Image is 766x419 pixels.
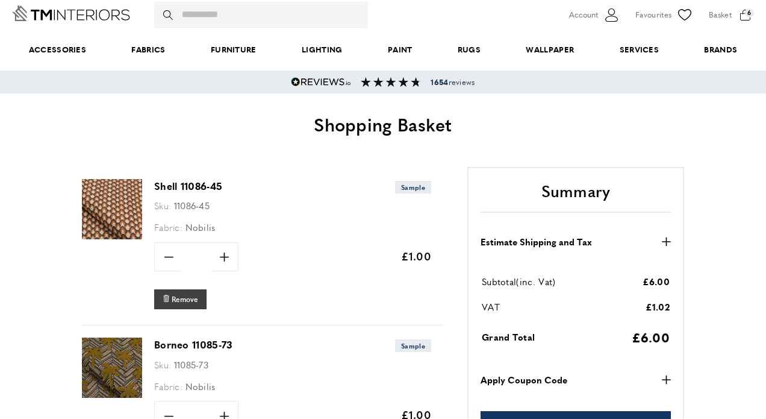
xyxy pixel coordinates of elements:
[431,77,475,87] span: reviews
[503,31,597,68] a: Wallpaper
[569,8,598,21] span: Account
[174,358,208,371] span: 11085-73
[154,179,222,193] a: Shell 11086-45
[643,275,670,288] span: £6.00
[154,380,182,392] span: Fabric:
[395,181,431,194] span: Sample
[361,77,421,87] img: Reviews section
[291,77,351,87] img: Reviews.io 5 stars
[516,275,555,288] span: (inc. Vat)
[82,179,142,239] img: Shell 11086-45
[482,275,516,288] span: Subtotal
[635,8,671,21] span: Favourites
[82,231,142,241] a: Shell 11086-45
[635,6,694,24] a: Favourites
[172,294,198,304] span: Remove
[163,2,175,28] button: Search
[109,31,188,68] a: Fabrics
[314,111,452,137] span: Shopping Basket
[431,77,448,87] strong: 1654
[6,31,109,68] span: Accessories
[82,338,142,398] img: Borneo 11085-73
[279,31,365,68] a: Lighting
[401,248,432,263] span: £1.00
[632,328,670,346] span: £6.00
[174,199,210,212] span: 11086-45
[185,380,216,392] span: Nobilis
[481,373,671,387] button: Apply Coupon Code
[395,339,431,352] span: Sample
[569,6,620,24] button: Customer Account
[646,300,670,313] span: £1.02
[154,199,171,212] span: Sku:
[154,358,171,371] span: Sku:
[597,31,682,68] a: Services
[482,300,500,313] span: VAT
[481,373,567,387] strong: Apply Coupon Code
[185,221,216,233] span: Nobilis
[365,31,435,68] a: Paint
[482,330,535,343] span: Grand Total
[154,221,182,233] span: Fabric:
[682,31,760,68] a: Brands
[481,180,671,213] h2: Summary
[188,31,279,68] a: Furniture
[154,289,207,309] button: Remove Shell 11086-45
[12,5,130,21] a: Go to Home page
[481,235,592,249] strong: Estimate Shipping and Tax
[481,235,671,249] button: Estimate Shipping and Tax
[82,389,142,400] a: Borneo 11085-73
[435,31,503,68] a: Rugs
[154,338,233,351] a: Borneo 11085-73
